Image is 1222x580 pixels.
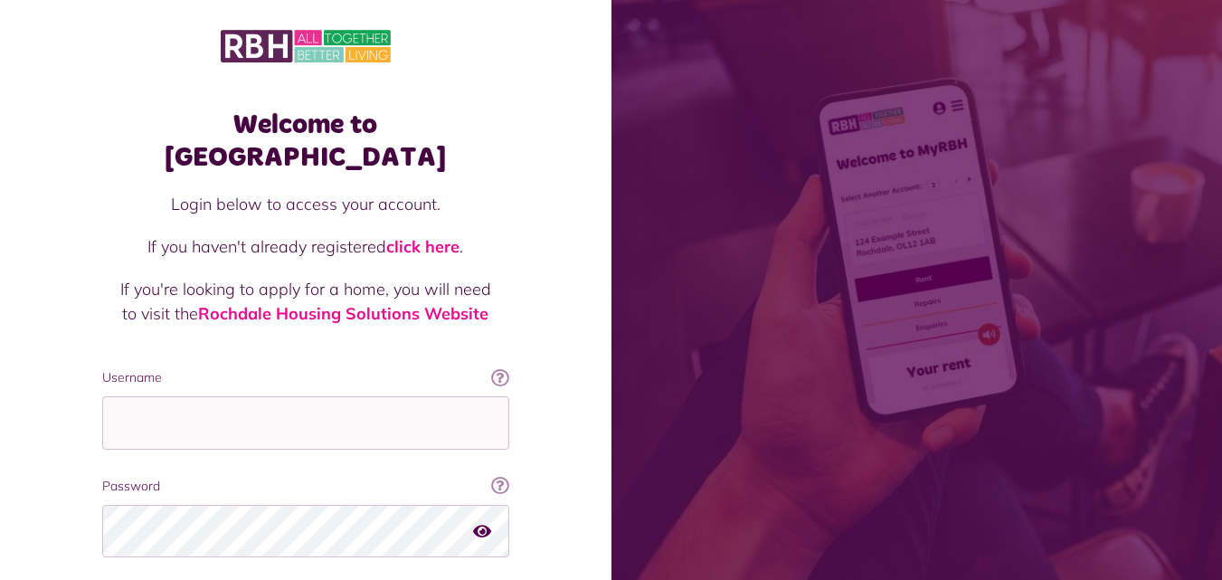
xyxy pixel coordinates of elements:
p: If you haven't already registered . [120,234,491,259]
a: Rochdale Housing Solutions Website [198,303,488,324]
h1: Welcome to [GEOGRAPHIC_DATA] [102,109,509,174]
p: If you're looking to apply for a home, you will need to visit the [120,277,491,326]
img: MyRBH [221,27,391,65]
a: click here [386,236,459,257]
label: Username [102,368,509,387]
p: Login below to access your account. [120,192,491,216]
label: Password [102,477,509,496]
